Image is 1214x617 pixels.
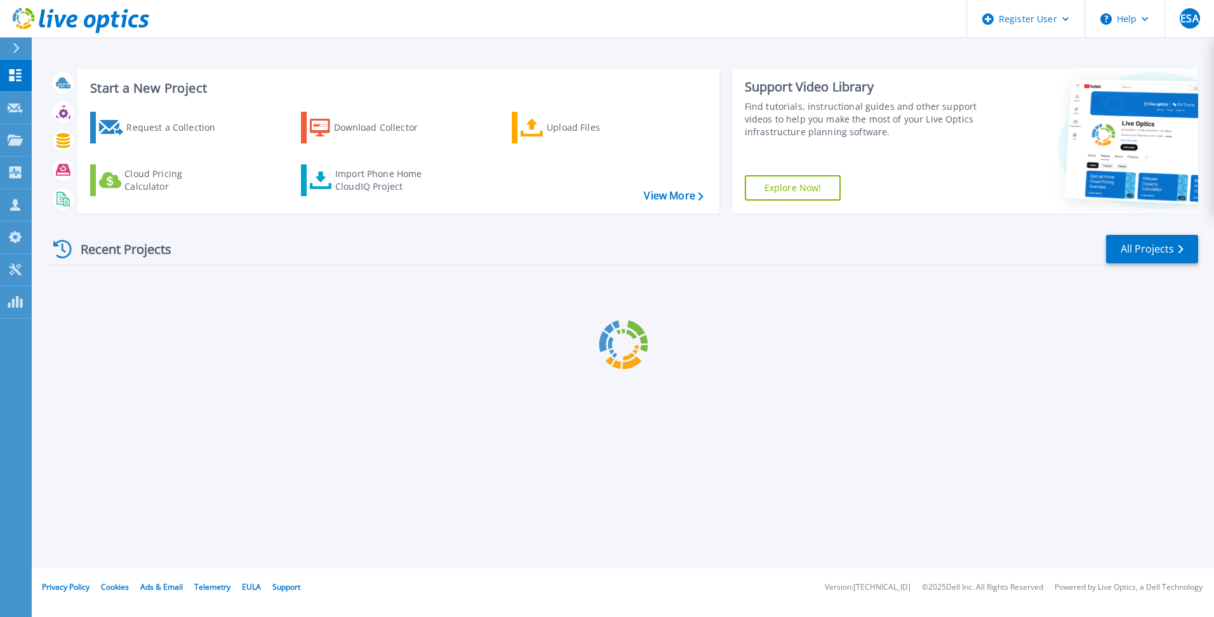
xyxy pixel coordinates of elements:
div: Upload Files [547,115,648,140]
span: ESA [1180,13,1198,23]
li: Version: [TECHNICAL_ID] [825,583,910,592]
a: Request a Collection [90,112,232,143]
li: Powered by Live Optics, a Dell Technology [1055,583,1203,592]
a: All Projects [1106,235,1198,263]
div: Cloud Pricing Calculator [124,168,226,193]
div: Find tutorials, instructional guides and other support videos to help you make the most of your L... [745,100,982,138]
li: © 2025 Dell Inc. All Rights Reserved [922,583,1043,592]
div: Recent Projects [49,234,189,265]
a: Support [272,581,300,592]
div: Support Video Library [745,79,982,95]
div: Import Phone Home CloudIQ Project [335,168,434,193]
a: Ads & Email [140,581,183,592]
h3: Start a New Project [90,81,703,95]
div: Download Collector [334,115,436,140]
a: Telemetry [194,581,230,592]
a: Cookies [101,581,129,592]
a: Download Collector [301,112,443,143]
div: Request a Collection [126,115,228,140]
a: Explore Now! [745,175,841,201]
a: EULA [242,581,261,592]
a: Upload Files [512,112,653,143]
a: Cloud Pricing Calculator [90,164,232,196]
a: Privacy Policy [42,581,90,592]
a: View More [644,190,703,202]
